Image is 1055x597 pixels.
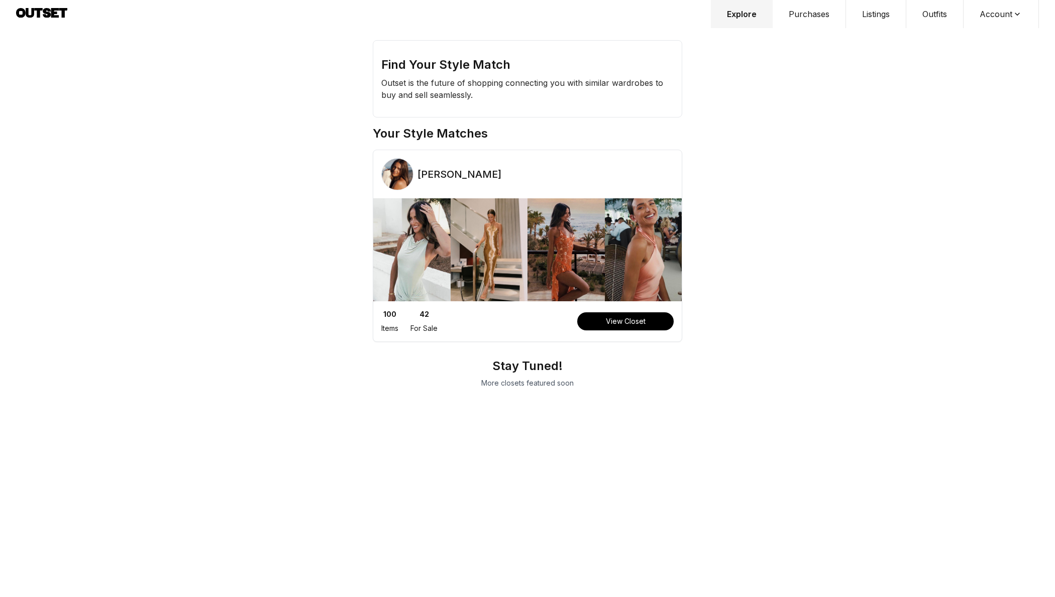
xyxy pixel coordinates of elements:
[373,150,682,342] a: Profile Picture[PERSON_NAME]Top OutfitTop OutfitTop OutfitTop Outfit100Items42For SaleView Closet
[381,73,674,101] div: Outset is the future of shopping connecting you with similar wardrobes to buy and sell seamlessly.
[410,323,438,333] div: For Sale
[605,198,682,301] img: Top Outfit
[527,198,605,301] img: Top Outfit
[373,198,451,301] img: Top Outfit
[383,309,396,319] div: 100
[451,198,528,301] img: Top Outfit
[382,159,413,190] img: Profile Picture
[577,312,674,330] button: View Closet
[381,323,398,333] div: Items
[373,126,682,142] h2: Your Style Matches
[381,374,674,392] div: More closets featured soon
[419,309,429,319] div: 42
[381,358,674,374] h2: Stay Tuned!
[417,167,501,181] h3: [PERSON_NAME]
[381,57,674,73] h2: Find Your Style Match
